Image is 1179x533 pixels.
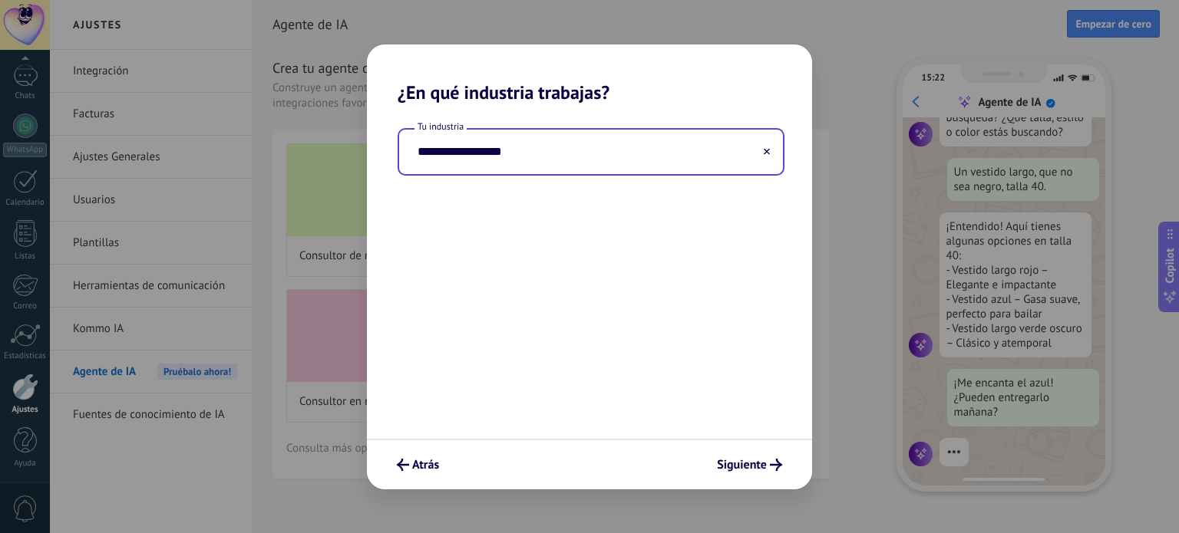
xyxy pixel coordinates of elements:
[414,120,467,133] span: Tu industria
[710,452,789,478] button: Siguiente
[390,452,446,478] button: Atrás
[367,44,812,104] h2: ¿En qué industria trabajas?
[717,459,767,470] span: Siguiente
[412,459,439,470] span: Atrás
